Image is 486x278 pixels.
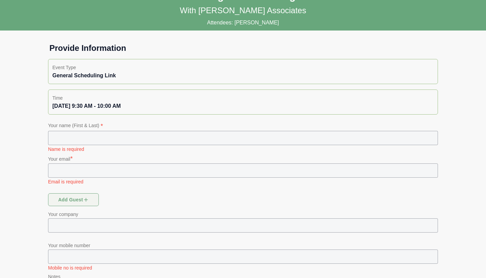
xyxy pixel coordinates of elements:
p: Event Type [52,63,434,72]
span: Add guest [58,193,89,206]
div: General Scheduling Link [52,72,434,80]
button: Add guest [48,193,99,206]
p: Email is required [48,178,438,185]
h1: Provide Information [44,43,442,54]
p: Your name (First & Last) [48,121,438,131]
p: Your email [48,154,438,163]
p: With [PERSON_NAME] Associates [180,5,306,16]
p: Time [52,94,434,102]
p: Attendees: [PERSON_NAME] [207,19,279,27]
p: Your company [48,210,438,218]
p: Your mobile number [48,241,438,250]
p: Name is required [48,146,438,153]
div: [DATE] 9:30 AM - 10:00 AM [52,102,434,110]
p: Mobile no is required [48,264,438,271]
